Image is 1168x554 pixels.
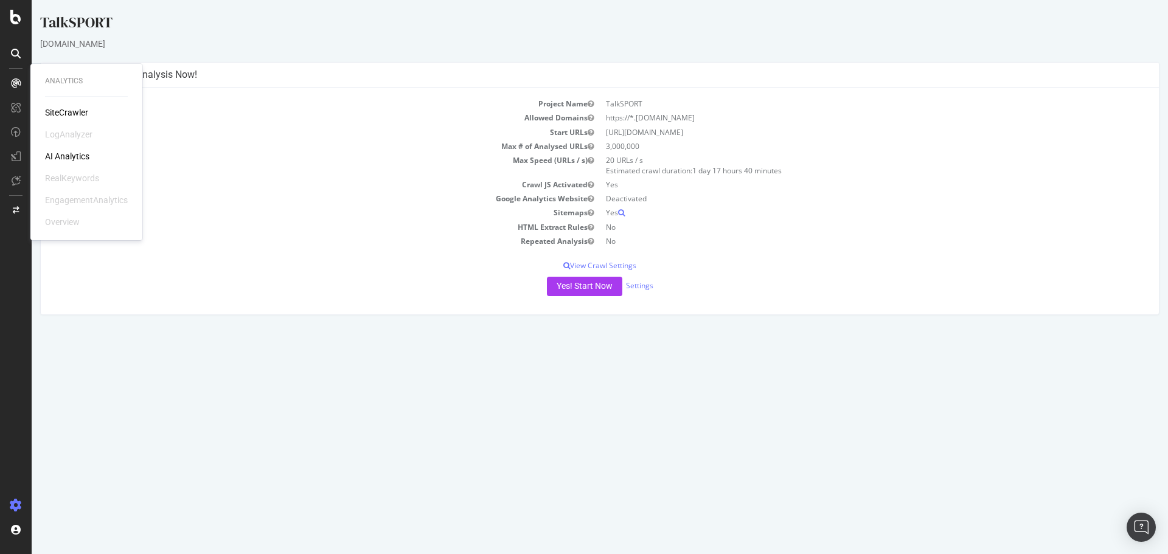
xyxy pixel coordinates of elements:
[568,97,1118,111] td: TalkSPORT
[568,178,1118,192] td: Yes
[18,206,568,220] td: Sitemaps
[18,111,568,125] td: Allowed Domains
[18,69,1118,81] h4: Configure your New Analysis Now!
[45,106,88,119] a: SiteCrawler
[1127,513,1156,542] div: Open Intercom Messenger
[18,125,568,139] td: Start URLs
[45,128,92,140] div: LogAnalyzer
[568,234,1118,248] td: No
[9,38,1128,50] div: [DOMAIN_NAME]
[18,234,568,248] td: Repeated Analysis
[568,153,1118,178] td: 20 URLs / s Estimated crawl duration:
[18,178,568,192] td: Crawl JS Activated
[45,194,128,206] div: EngagementAnalytics
[45,150,89,162] a: AI Analytics
[18,260,1118,271] p: View Crawl Settings
[18,192,568,206] td: Google Analytics Website
[568,125,1118,139] td: [URL][DOMAIN_NAME]
[594,280,622,291] a: Settings
[9,12,1128,38] div: TalkSPORT
[45,76,128,86] div: Analytics
[515,277,591,296] button: Yes! Start Now
[568,206,1118,220] td: Yes
[18,97,568,111] td: Project Name
[568,220,1118,234] td: No
[661,165,750,176] span: 1 day 17 hours 40 minutes
[18,139,568,153] td: Max # of Analysed URLs
[568,139,1118,153] td: 3,000,000
[568,192,1118,206] td: Deactivated
[45,216,80,228] div: Overview
[45,172,99,184] div: RealKeywords
[18,153,568,178] td: Max Speed (URLs / s)
[568,111,1118,125] td: https://*.[DOMAIN_NAME]
[18,220,568,234] td: HTML Extract Rules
